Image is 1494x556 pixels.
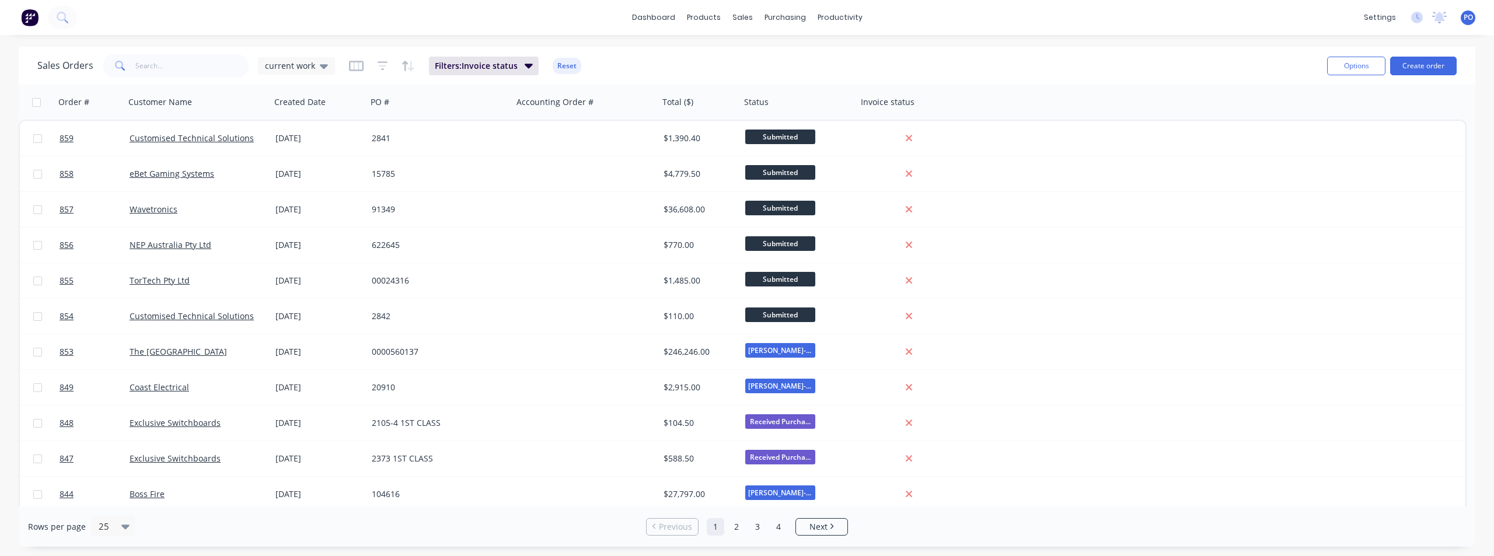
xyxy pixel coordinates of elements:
span: PO [1464,12,1473,23]
span: Previous [659,521,692,533]
span: Submitted [745,165,815,180]
div: productivity [812,9,868,26]
div: Accounting Order # [516,96,594,108]
span: Submitted [745,307,815,322]
div: [DATE] [275,382,362,393]
a: Exclusive Switchboards [130,453,221,464]
div: [DATE] [275,488,362,500]
img: Factory [21,9,39,26]
a: Next page [796,521,847,533]
a: 844 [60,477,130,512]
a: eBet Gaming Systems [130,168,214,179]
span: Submitted [745,272,815,286]
a: 849 [60,370,130,405]
a: Page 4 [770,518,787,536]
div: 20910 [372,382,501,393]
div: 104616 [372,488,501,500]
span: 858 [60,168,74,180]
div: 2373 1ST CLASS [372,453,501,464]
input: Search... [135,54,249,78]
div: Status [744,96,769,108]
div: purchasing [759,9,812,26]
a: 856 [60,228,130,263]
div: $104.50 [664,417,732,429]
div: Total ($) [662,96,693,108]
span: Received Purcha... [745,450,815,464]
span: [PERSON_NAME]-Power C5 [745,343,815,358]
div: $2,915.00 [664,382,732,393]
div: settings [1358,9,1402,26]
span: Filters: Invoice status [435,60,518,72]
div: $1,390.40 [664,132,732,144]
div: [DATE] [275,239,362,251]
span: Submitted [745,236,815,251]
a: Coast Electrical [130,382,189,393]
a: Customised Technical Solutions [130,310,254,321]
a: 857 [60,192,130,227]
span: 847 [60,453,74,464]
a: TorTech Pty Ltd [130,275,190,286]
span: Rows per page [28,521,86,533]
div: $246,246.00 [664,346,732,358]
span: [PERSON_NAME]-Power C5 [745,485,815,500]
div: 15785 [372,168,501,180]
a: dashboard [626,9,681,26]
a: Page 3 [749,518,766,536]
div: [DATE] [275,417,362,429]
button: Options [1327,57,1385,75]
div: PO # [371,96,389,108]
span: 849 [60,382,74,393]
div: 2841 [372,132,501,144]
div: $1,485.00 [664,275,732,286]
a: Previous page [647,521,698,533]
div: $27,797.00 [664,488,732,500]
span: Submitted [745,201,815,215]
div: [DATE] [275,453,362,464]
div: sales [727,9,759,26]
h1: Sales Orders [37,60,93,71]
a: Customised Technical Solutions [130,132,254,144]
a: 859 [60,121,130,156]
a: Exclusive Switchboards [130,417,221,428]
span: 853 [60,346,74,358]
div: [DATE] [275,132,362,144]
div: [DATE] [275,275,362,286]
span: 854 [60,310,74,322]
div: Created Date [274,96,326,108]
a: The [GEOGRAPHIC_DATA] [130,346,227,357]
span: 844 [60,488,74,500]
span: [PERSON_NAME]-Power C5 [745,379,815,393]
a: Boss Fire [130,488,165,499]
div: [DATE] [275,310,362,322]
button: Reset [553,58,581,74]
div: 91349 [372,204,501,215]
div: $4,779.50 [664,168,732,180]
div: [DATE] [275,204,362,215]
span: 856 [60,239,74,251]
div: 622645 [372,239,501,251]
div: [DATE] [275,346,362,358]
a: Wavetronics [130,204,177,215]
a: Page 1 is your current page [707,518,724,536]
div: 0000560137 [372,346,501,358]
span: current work [265,60,315,72]
a: 855 [60,263,130,298]
div: $36,608.00 [664,204,732,215]
div: 00024316 [372,275,501,286]
div: 2842 [372,310,501,322]
a: 858 [60,156,130,191]
span: 848 [60,417,74,429]
span: Submitted [745,130,815,144]
span: Received Purcha... [745,414,815,429]
button: Create order [1390,57,1457,75]
a: 853 [60,334,130,369]
div: $110.00 [664,310,732,322]
div: [DATE] [275,168,362,180]
button: Filters:Invoice status [429,57,539,75]
a: 848 [60,405,130,440]
a: 847 [60,441,130,476]
span: Next [809,521,828,533]
div: $588.50 [664,453,732,464]
span: 859 [60,132,74,144]
div: $770.00 [664,239,732,251]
